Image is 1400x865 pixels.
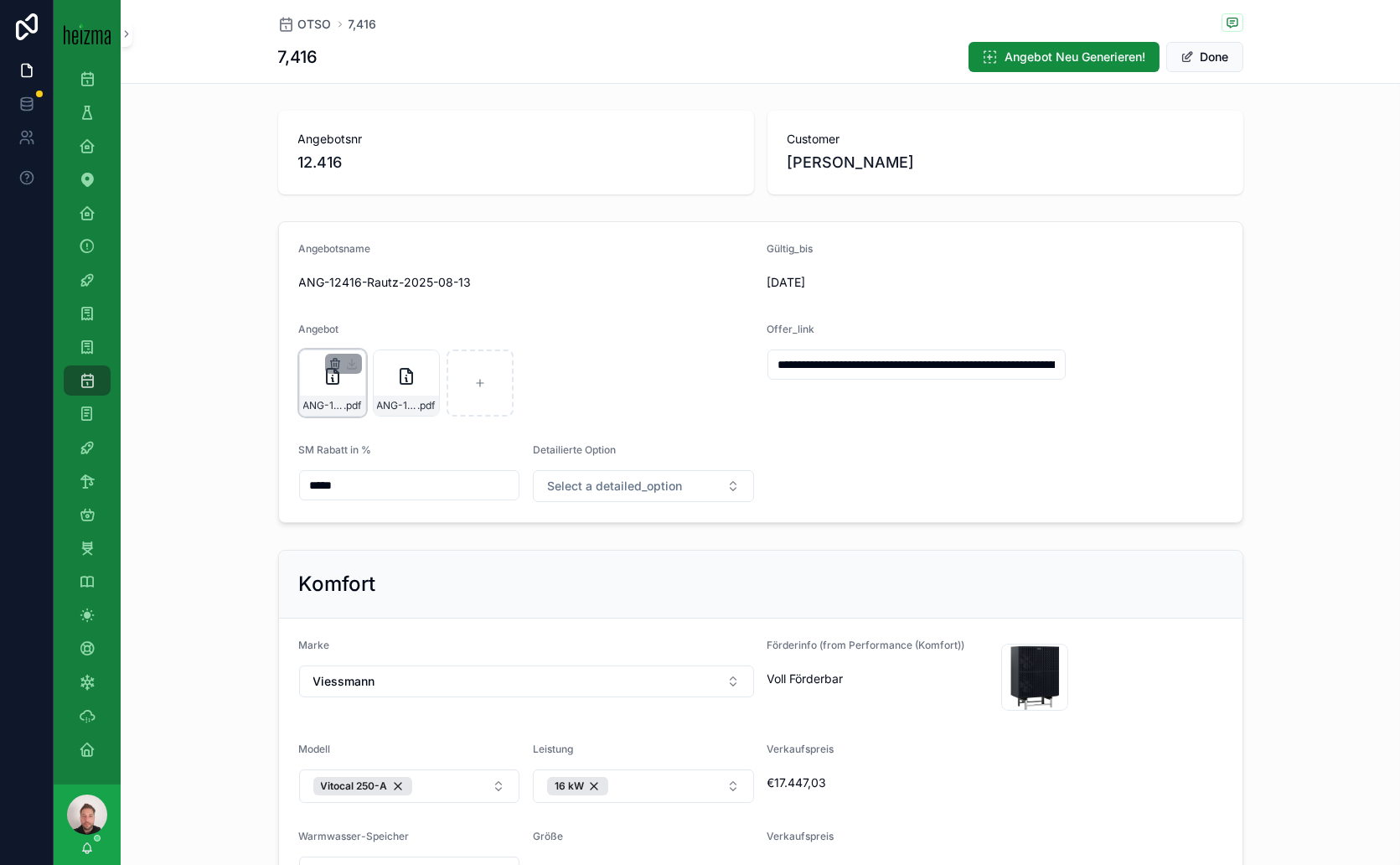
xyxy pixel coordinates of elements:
span: ANG-12416-Rautz-2025-08-13 [299,274,754,291]
span: €17.447,03 [767,774,1222,791]
span: Größe [533,830,563,842]
h2: Komfort [299,571,376,598]
span: [DATE] [767,274,989,291]
span: Offer_link [767,323,815,335]
h1: 7,416 [278,45,318,69]
span: Marke [299,639,330,651]
span: Angebotsname [299,242,371,255]
img: App logo [64,23,111,44]
span: Angebot [299,323,339,335]
span: Vitocal 250-A [321,780,388,793]
button: Select Button [299,666,754,697]
button: Unselect 6 [313,777,412,795]
span: Förderinfo (from Performance (Komfort)) [767,639,965,651]
div: scrollable content [54,67,121,785]
button: Select Button [299,769,520,803]
button: Select Button [533,470,754,502]
a: 7,416 [349,16,377,33]
span: SM Rabatt in % [299,443,372,456]
span: Viessmann [313,673,375,690]
span: ANG-12416-Rautz-2025-08-13 [303,399,344,412]
span: Voll Förderbar [767,671,989,687]
button: Done [1166,42,1243,72]
span: Leistung [533,743,573,755]
span: 12.416 [298,151,734,174]
span: ANG-12416-Rautz-2025-08-13 [377,399,418,412]
span: .pdf [344,399,362,412]
span: Angebot Neu Generieren! [1005,49,1146,65]
button: Unselect 22 [547,777,608,795]
span: Customer [788,131,1223,148]
span: [PERSON_NAME] [788,151,915,174]
span: Angebotsnr [298,131,734,148]
span: Warmwasser-Speicher [299,830,410,842]
span: Verkaufspreis [767,830,834,842]
span: Modell [299,743,331,755]
button: Select Button [533,769,754,803]
span: .pdf [418,399,436,412]
span: OTSO [298,16,332,33]
button: Angebot Neu Generieren! [969,42,1160,72]
span: Select a detailed_option [547,478,682,495]
span: Verkaufspreis [767,743,834,755]
span: Gültig_bis [767,242,814,255]
a: OTSO [278,16,332,33]
span: Detailierte Option [533,443,616,456]
span: 16 kW [555,780,584,793]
